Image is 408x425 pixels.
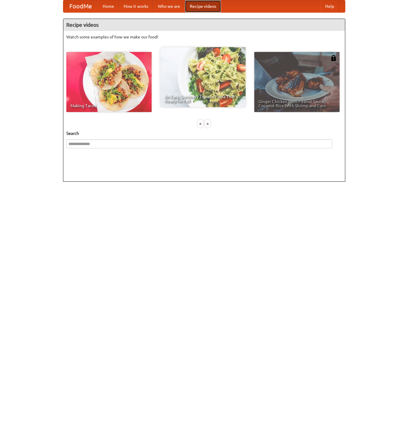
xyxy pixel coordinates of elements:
a: Home [98,0,119,12]
a: How it works [119,0,153,12]
h5: Search [66,130,342,136]
a: Making Tacos [66,52,152,112]
div: « [198,120,203,127]
div: » [205,120,210,127]
span: Making Tacos [71,104,147,108]
span: An Easy, Summery Tomato Pasta That's Ready for Fall [165,95,241,103]
a: Help [320,0,339,12]
a: FoodMe [63,0,98,12]
p: Watch some examples of how we make our food! [66,34,342,40]
a: Recipe videos [185,0,221,12]
a: Who we are [153,0,185,12]
h4: Recipe videos [63,19,345,31]
img: 483408.png [331,55,337,61]
a: An Easy, Summery Tomato Pasta That's Ready for Fall [160,47,246,107]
